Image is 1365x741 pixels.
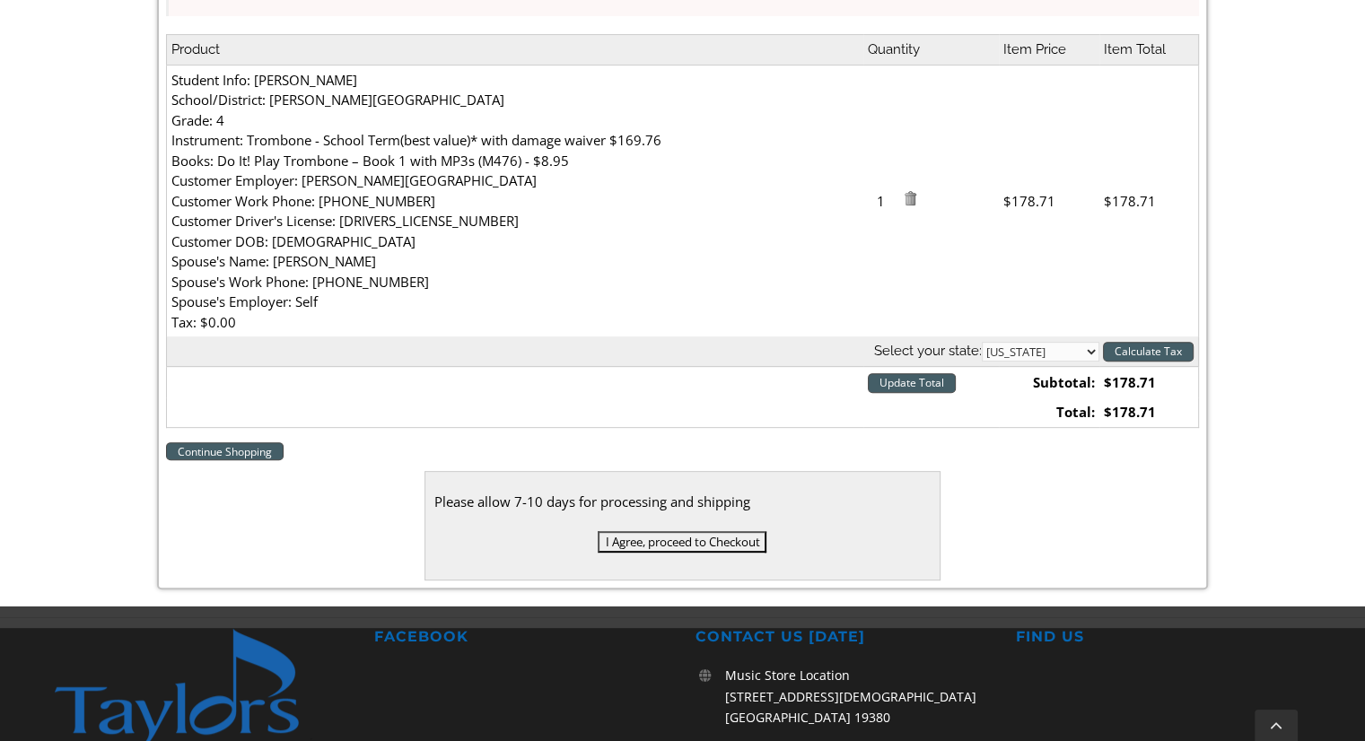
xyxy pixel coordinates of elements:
[166,336,1198,367] th: Select your state:
[1016,628,1311,647] h2: FIND US
[999,65,1099,336] td: $178.71
[1099,367,1199,397] td: $178.71
[903,191,917,205] img: Remove Item
[999,397,1099,427] td: Total:
[166,442,284,460] a: Continue Shopping
[725,665,991,728] p: Music Store Location [STREET_ADDRESS][DEMOGRAPHIC_DATA] [GEOGRAPHIC_DATA] 19380
[434,490,932,513] div: Please allow 7-10 days for processing and shipping
[868,373,956,393] input: Update Total
[696,628,991,647] h2: CONTACT US [DATE]
[1103,342,1194,362] input: Calculate Tax
[598,531,766,553] input: I Agree, proceed to Checkout
[1099,35,1199,65] th: Item Total
[374,628,669,647] h2: FACEBOOK
[982,342,1099,362] select: State billing address
[868,191,899,212] span: 1
[999,367,1099,397] td: Subtotal:
[1099,65,1199,336] td: $178.71
[999,35,1099,65] th: Item Price
[166,35,863,65] th: Product
[1099,397,1199,427] td: $178.71
[903,192,917,210] a: Remove item from cart
[166,65,863,336] td: Student Info: [PERSON_NAME] School/District: [PERSON_NAME][GEOGRAPHIC_DATA] Grade: 4 Instrument: ...
[863,35,999,65] th: Quantity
